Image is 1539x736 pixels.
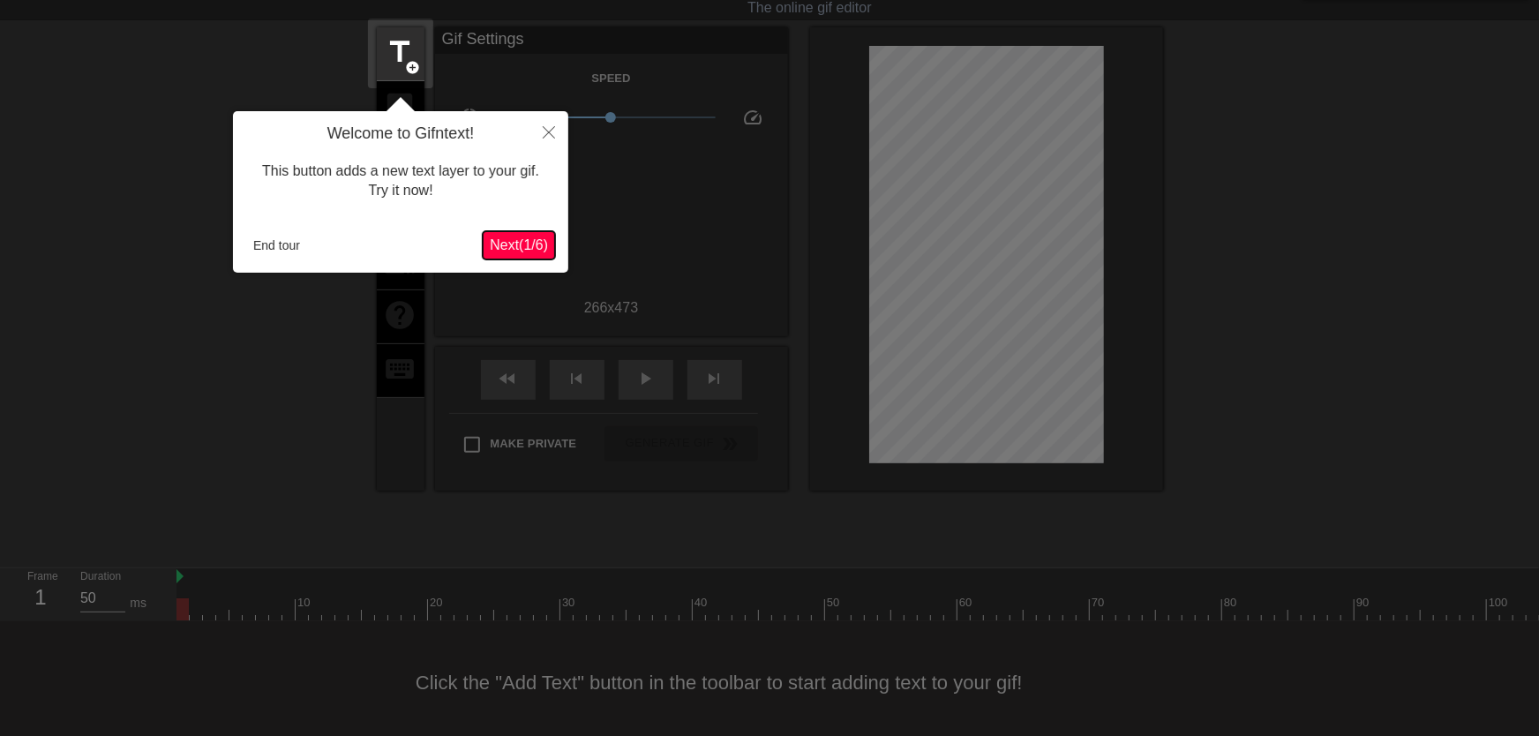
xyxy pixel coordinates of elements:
[483,231,555,259] button: Next
[246,232,307,259] button: End tour
[490,237,548,252] span: Next ( 1 / 6 )
[246,144,555,219] div: This button adds a new text layer to your gif. Try it now!
[246,124,555,144] h4: Welcome to Gifntext!
[529,111,568,152] button: Close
